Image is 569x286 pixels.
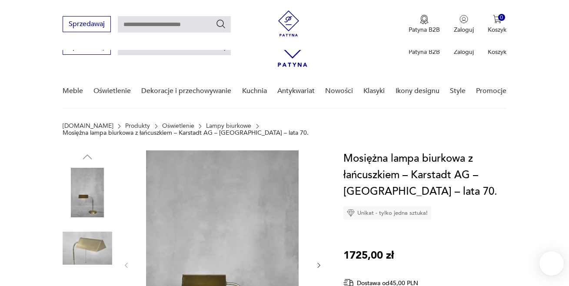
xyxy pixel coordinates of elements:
a: Oświetlenie [93,74,131,108]
a: Dekoracje i przechowywanie [141,74,231,108]
a: Sprzedawaj [63,22,111,28]
a: Kuchnia [242,74,267,108]
div: Unikat - tylko jedna sztuka! [343,206,431,219]
button: 0Koszyk [488,15,506,34]
p: Patyna B2B [409,48,440,56]
a: Nowości [325,74,353,108]
div: 0 [498,14,506,21]
button: Patyna B2B [409,15,440,34]
a: Promocje [476,74,506,108]
p: Mosiężna lampa biurkowa z łańcuszkiem – Karstadt AG – [GEOGRAPHIC_DATA] – lata 70. [63,130,309,136]
h1: Mosiężna lampa biurkowa z łańcuszkiem – Karstadt AG – [GEOGRAPHIC_DATA] – lata 70. [343,150,521,200]
a: Style [450,74,466,108]
p: 1725,00 zł [343,247,394,264]
img: Zdjęcie produktu Mosiężna lampa biurkowa z łańcuszkiem – Karstadt AG – Niemcy – lata 70. [63,168,112,217]
img: Ikona koszyka [493,15,502,23]
a: Meble [63,74,83,108]
img: Zdjęcie produktu Mosiężna lampa biurkowa z łańcuszkiem – Karstadt AG – Niemcy – lata 70. [63,223,112,273]
iframe: Smartsupp widget button [539,251,564,276]
a: Oświetlenie [162,123,194,130]
p: Koszyk [488,26,506,34]
button: Szukaj [216,19,226,29]
p: Koszyk [488,48,506,56]
p: Zaloguj [454,26,474,34]
button: Sprzedawaj [63,16,111,32]
img: Ikona diamentu [347,209,355,217]
button: Zaloguj [454,15,474,34]
img: Ikonka użytkownika [459,15,468,23]
a: Ikony designu [396,74,439,108]
a: Sprzedawaj [63,44,111,50]
p: Patyna B2B [409,26,440,34]
img: Ikona medalu [420,15,429,24]
a: Produkty [125,123,150,130]
img: Patyna - sklep z meblami i dekoracjami vintage [276,10,302,37]
a: Ikona medaluPatyna B2B [409,15,440,34]
a: Klasyki [363,74,385,108]
a: Lampy biurkowe [206,123,251,130]
a: Antykwariat [277,74,315,108]
p: Zaloguj [454,48,474,56]
a: [DOMAIN_NAME] [63,123,113,130]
